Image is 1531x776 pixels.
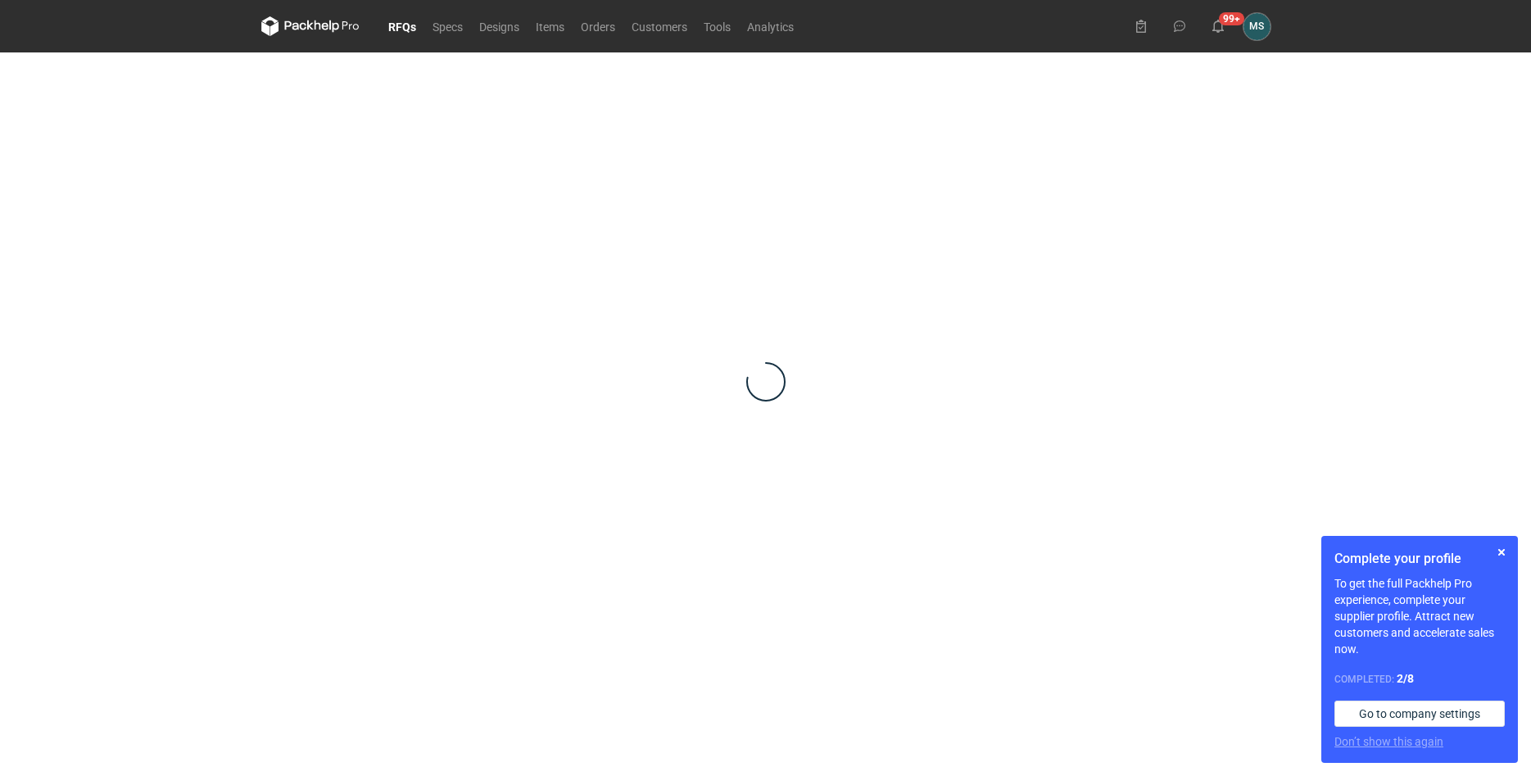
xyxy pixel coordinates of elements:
[1334,670,1505,688] div: Completed:
[528,16,573,36] a: Items
[424,16,471,36] a: Specs
[380,16,424,36] a: RFQs
[1243,13,1271,40] div: Michał Sokołowski
[261,16,360,36] svg: Packhelp Pro
[1334,701,1505,727] a: Go to company settings
[1492,542,1511,562] button: Skip for now
[1205,13,1231,39] button: 99+
[471,16,528,36] a: Designs
[1397,672,1414,685] strong: 2 / 8
[739,16,802,36] a: Analytics
[695,16,739,36] a: Tools
[573,16,623,36] a: Orders
[1243,13,1271,40] button: MS
[1334,549,1505,569] h1: Complete your profile
[1334,575,1505,657] p: To get the full Packhelp Pro experience, complete your supplier profile. Attract new customers an...
[1334,733,1443,750] button: Don’t show this again
[623,16,695,36] a: Customers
